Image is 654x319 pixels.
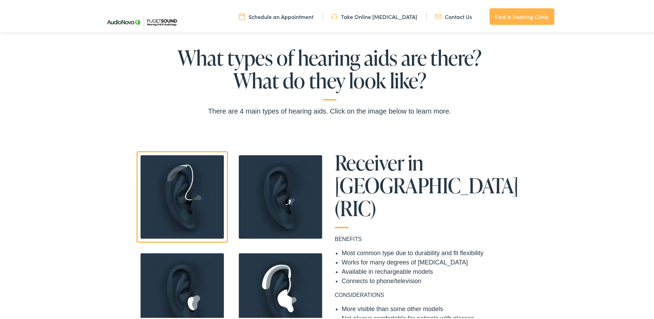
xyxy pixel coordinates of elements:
[342,266,521,275] li: Available in rechargeable models
[335,150,521,227] h1: Receiver in [GEOGRAPHIC_DATA] (RIC)
[239,11,313,19] a: Schedule an Appointment
[26,104,633,115] div: There are 4 main types of hearing aids. Click on the image below to learn more.
[331,11,338,19] img: utility icon
[335,290,521,298] p: CONSIDERATIONS
[335,234,521,242] p: BENEFITS
[331,11,417,19] a: Take Online [MEDICAL_DATA]
[342,303,521,312] li: More visible than some other models
[235,150,326,241] img: Placement of completely in canal hearing aids in Seattle, WA.
[239,11,245,19] img: utility icon
[342,275,521,284] li: Connects to phone/television
[435,11,441,19] img: utility icon
[26,45,633,99] h2: What types of hearing aids are there? What do they look like?
[490,7,554,23] a: Find a Hearing Clinic
[435,11,472,19] a: Contact Us
[342,257,521,266] li: Works for many degrees of [MEDICAL_DATA]
[137,150,228,241] img: Receiver in canal hearing aids in Seattle, WA.
[342,247,521,257] li: Most common type due to durability and fit flexibility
